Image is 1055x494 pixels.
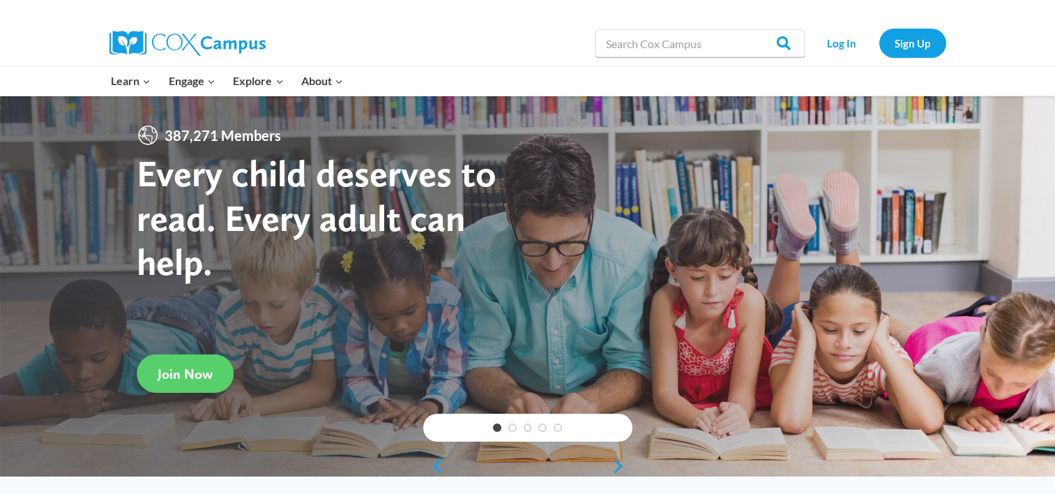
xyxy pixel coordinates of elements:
span: Join Now [158,366,213,382]
span: 387,271 Members [159,124,287,147]
nav: Secondary Navigation [812,29,946,57]
span: Engage [169,72,215,90]
a: 4 [538,424,547,432]
a: 3 [524,424,532,432]
a: Sign Up [879,29,946,57]
strong: Every child deserves to read. Every adult can help. [137,151,496,284]
a: previous [423,458,444,474]
div: content slider buttons [423,452,632,480]
nav: Primary Navigation [103,66,352,96]
a: 5 [554,424,562,432]
span: Learn [111,72,151,90]
a: next [612,458,632,474]
a: Log In [812,29,872,57]
a: 2 [508,424,517,432]
input: Search Cox Campus [595,29,805,57]
span: About [301,72,343,90]
span: Explore [233,72,283,90]
a: Join Now [137,354,234,393]
img: Cox Campus [109,31,266,56]
a: 1 [493,424,501,432]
